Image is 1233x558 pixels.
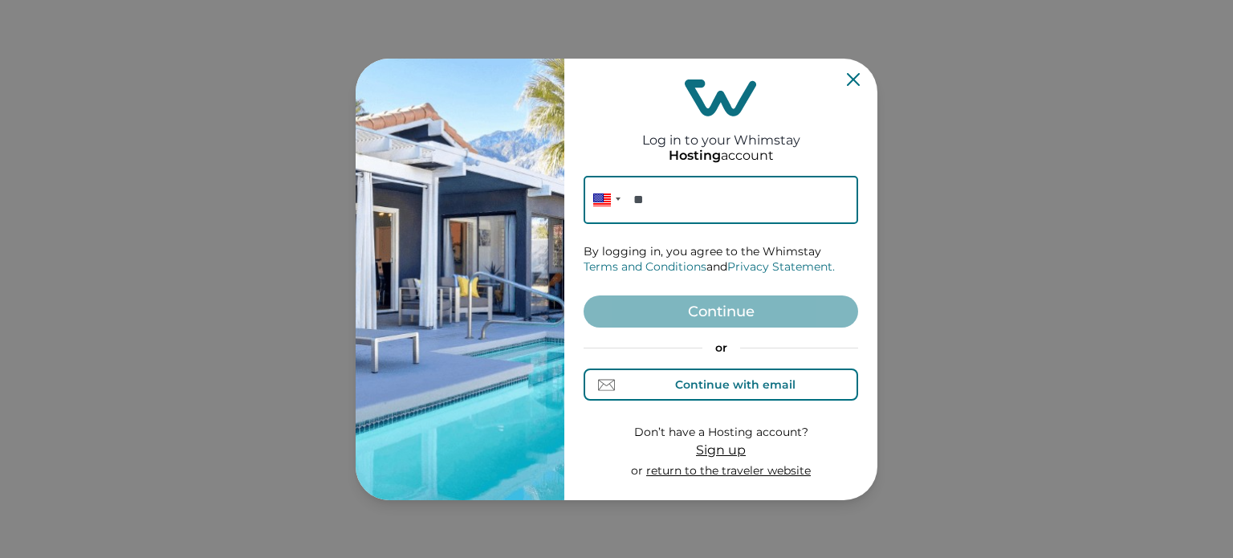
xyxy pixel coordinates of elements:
[584,340,858,356] p: or
[584,259,706,274] a: Terms and Conditions
[584,295,858,328] button: Continue
[584,176,625,224] div: United States: + 1
[631,463,811,479] p: or
[727,259,835,274] a: Privacy Statement.
[685,79,757,116] img: login-logo
[669,148,721,164] p: Hosting
[631,425,811,441] p: Don’t have a Hosting account?
[696,442,746,458] span: Sign up
[356,59,564,500] img: auth-banner
[642,116,800,148] h2: Log in to your Whimstay
[646,463,811,478] a: return to the traveler website
[847,73,860,86] button: Close
[584,244,858,275] p: By logging in, you agree to the Whimstay and
[669,148,774,164] p: account
[584,369,858,401] button: Continue with email
[675,378,796,391] div: Continue with email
